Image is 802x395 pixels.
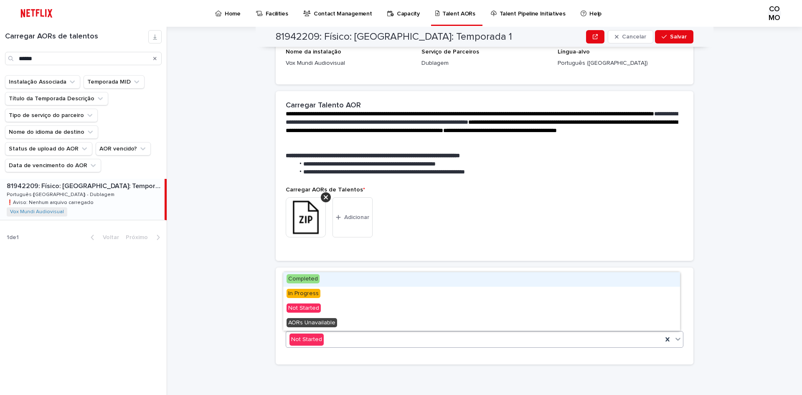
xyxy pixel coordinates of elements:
[332,197,373,237] button: Adicionar
[286,102,361,109] font: Carregar Talento AOR
[7,192,114,197] font: Português ([GEOGRAPHIC_DATA]) - Dublagem
[5,92,108,105] button: Título da Temporada Descrição
[286,49,341,55] font: Nome da instalação
[7,183,171,189] font: 81942209: Físico: [GEOGRAPHIC_DATA]: Temporada 1
[5,33,98,40] font: Carregar AORs de talentos
[9,234,16,240] font: de
[287,289,320,298] span: In Progress
[7,234,9,240] font: 1
[96,142,151,155] button: AOR vencido?
[5,142,92,155] button: Status de upload do AOR
[122,234,167,241] button: Próximo
[655,30,693,43] button: Salvar
[5,125,98,139] button: Nome do idioma de destino
[84,234,122,241] button: Voltar
[287,318,337,327] span: AORs Unavailable
[5,52,162,65] input: Procurar
[421,49,479,55] font: Serviço de Parceiros
[84,75,145,89] button: Temporada MID
[17,5,56,22] img: ifQbXi3ZQGMSEF7WDB7W
[126,234,148,240] font: Próximo
[16,234,19,240] font: 1
[287,303,321,313] span: Not Started
[344,214,369,220] font: Adicionar
[10,209,64,214] font: Vox Mundi Audiovisual
[421,60,449,66] font: Dublagem
[283,272,680,287] div: Completed
[558,49,590,55] font: Língua-alvo
[287,274,320,283] span: Completed
[7,200,94,205] font: ❗️Aviso: Nenhum arquivo carregado
[283,316,680,331] div: AORs Unavailable
[283,301,680,316] div: Not Started
[283,287,680,301] div: In Progress
[5,159,101,172] button: Data de vencimento do AOR
[670,34,687,40] font: Salvar
[289,334,324,346] div: Not Started
[286,187,363,193] font: Carregar AORs de Talentos
[5,75,80,89] button: Instalação Associada
[10,209,64,215] a: Vox Mundi Audiovisual
[103,234,119,240] font: Voltar
[558,60,648,66] font: Português ([GEOGRAPHIC_DATA])
[276,32,512,42] font: 81942209: Físico: [GEOGRAPHIC_DATA]: Temporada 1
[5,109,98,122] button: Tipo de serviço do parceiro
[769,5,780,22] font: COMO
[286,60,345,66] font: Vox Mundi Audiovisual
[608,30,653,43] button: Cancelar
[622,34,646,40] font: Cancelar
